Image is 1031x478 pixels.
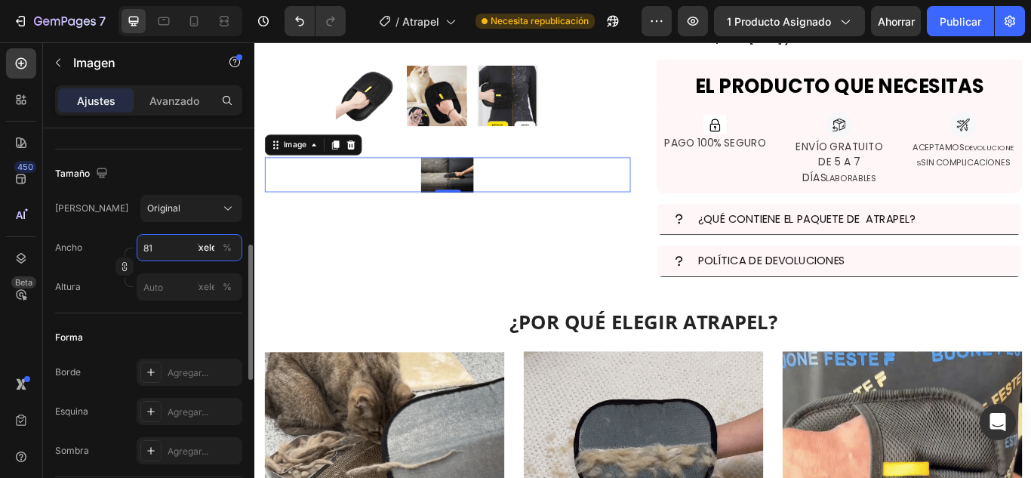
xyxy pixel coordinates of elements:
font: píxeles [191,281,221,292]
button: Ahorrar [871,6,921,36]
font: Sombra [55,445,89,456]
button: 7 [6,6,112,36]
img: Alt Image [666,82,696,112]
font: % [223,281,232,292]
font: Publicar [940,15,981,28]
iframe: Área de diseño [254,42,1031,478]
font: Tamaño [55,168,90,179]
font: Ancho [55,242,82,253]
button: píxeles [218,278,236,296]
p: ENVÍO GRATUITO [622,113,741,131]
input: píxeles% [137,273,242,301]
p: POLÍTICA DE DEVOLUCIONES [516,245,688,265]
button: Original [140,195,242,222]
img: Alt Image [811,82,841,112]
span: DEVOLUCIONES [771,117,885,147]
div: Abrir Intercom Messenger [980,404,1016,440]
font: Atrapel [402,15,439,28]
font: Beta [15,277,32,288]
button: % [197,239,215,257]
font: / [395,15,399,28]
span: ACEPTAMOS [767,116,827,130]
strong: EL PRODUCTO QUE NECESITAS [513,35,850,68]
input: píxeles% [137,234,242,261]
span: SIN COMPLICACIONES [777,134,881,148]
div: Deshacer/Rehacer [285,6,346,36]
font: píxeles [191,242,221,253]
button: % [197,278,215,296]
font: Agregar... [168,406,208,418]
font: Forma [55,332,83,343]
font: Avanzado [149,94,199,107]
font: Original [147,202,180,214]
button: Publicar [927,6,994,36]
p: DE 5 A 7 DÍAS [622,131,741,168]
font: Imagen [73,55,115,70]
font: 450 [17,162,33,172]
font: Agregar... [168,446,208,457]
p: ¿QUÉ CONTIENE EL PAQUETE DE ATRAPEL? [516,197,770,217]
font: Agregar... [168,367,208,378]
font: Ajustes [77,94,115,107]
font: Borde [55,366,81,378]
button: 1 producto asignado [714,6,865,36]
p: PAGO 100% SEGURO [477,109,596,127]
font: [PERSON_NAME] [55,202,128,214]
font: 1 producto asignado [727,15,831,28]
span: LABORABLES [666,152,725,166]
img: Alt Image [523,85,549,107]
font: Ahorrar [878,15,915,28]
font: 7 [99,14,106,29]
h2: ¿POR QUÉ ELEGIR ATRAPEL? [177,307,729,344]
font: Altura [55,281,81,292]
font: % [223,242,232,253]
button: píxeles [218,239,236,257]
p: Imagen [73,54,202,72]
font: Esquina [55,406,88,417]
font: Necesita republicación [491,15,589,26]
